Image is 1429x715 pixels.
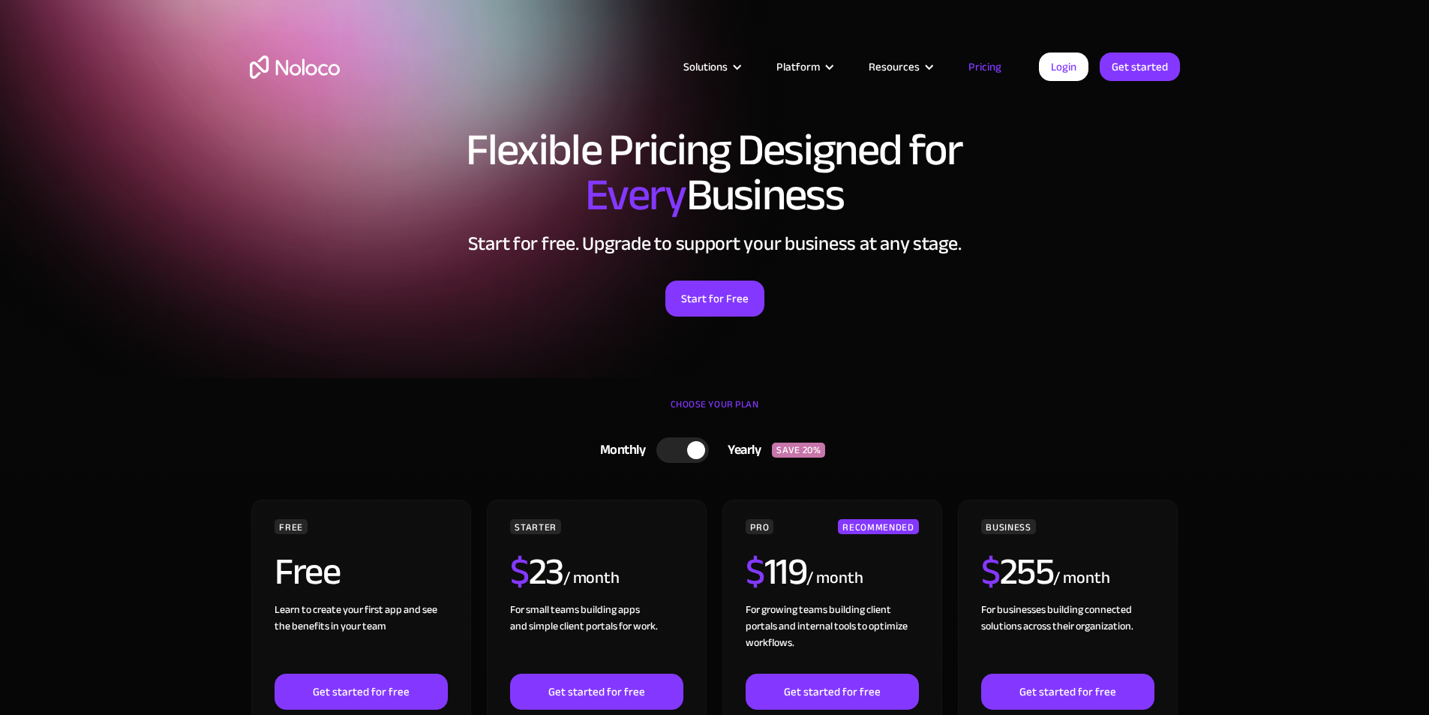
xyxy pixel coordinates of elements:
span: $ [981,536,1000,607]
div: Resources [850,57,950,77]
div: For growing teams building client portals and internal tools to optimize workflows. [746,602,918,674]
h2: 23 [510,553,563,590]
a: Login [1039,53,1088,81]
span: $ [746,536,764,607]
span: $ [510,536,529,607]
div: STARTER [510,519,560,534]
h2: Free [275,553,340,590]
div: Solutions [683,57,728,77]
h2: 255 [981,553,1053,590]
a: Get started for free [981,674,1154,710]
div: SAVE 20% [772,443,825,458]
div: Platform [776,57,820,77]
h2: 119 [746,553,806,590]
div: BUSINESS [981,519,1035,534]
div: Learn to create your first app and see the benefits in your team ‍ [275,602,447,674]
div: CHOOSE YOUR PLAN [250,393,1180,431]
div: RECOMMENDED [838,519,918,534]
div: For small teams building apps and simple client portals for work. ‍ [510,602,683,674]
div: Monthly [581,439,657,461]
div: Solutions [665,57,758,77]
div: FREE [275,519,308,534]
a: Get started for free [746,674,918,710]
a: home [250,56,340,79]
div: PRO [746,519,773,534]
div: / month [1053,566,1109,590]
div: Yearly [709,439,772,461]
a: Get started for free [275,674,447,710]
a: Start for Free [665,281,764,317]
span: Every [585,153,686,237]
div: / month [806,566,863,590]
h1: Flexible Pricing Designed for Business [250,128,1180,218]
div: Resources [869,57,920,77]
a: Pricing [950,57,1020,77]
h2: Start for free. Upgrade to support your business at any stage. [250,233,1180,255]
a: Get started for free [510,674,683,710]
a: Get started [1100,53,1180,81]
div: Platform [758,57,850,77]
div: For businesses building connected solutions across their organization. ‍ [981,602,1154,674]
div: / month [563,566,620,590]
